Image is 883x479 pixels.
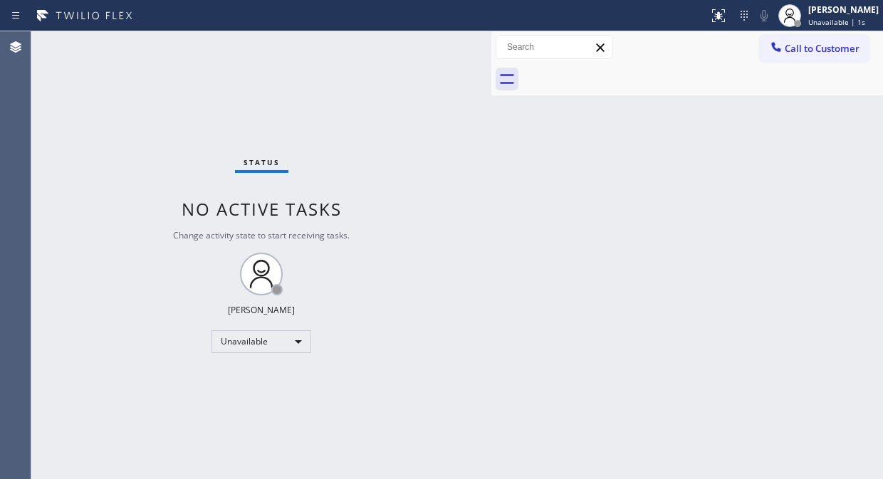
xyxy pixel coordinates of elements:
[760,35,869,62] button: Call to Customer
[173,229,350,241] span: Change activity state to start receiving tasks.
[211,330,311,353] div: Unavailable
[228,304,295,316] div: [PERSON_NAME]
[244,157,280,167] span: Status
[496,36,612,58] input: Search
[808,4,879,16] div: [PERSON_NAME]
[785,42,860,55] span: Call to Customer
[808,17,865,27] span: Unavailable | 1s
[182,197,342,221] span: No active tasks
[754,6,774,26] button: Mute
